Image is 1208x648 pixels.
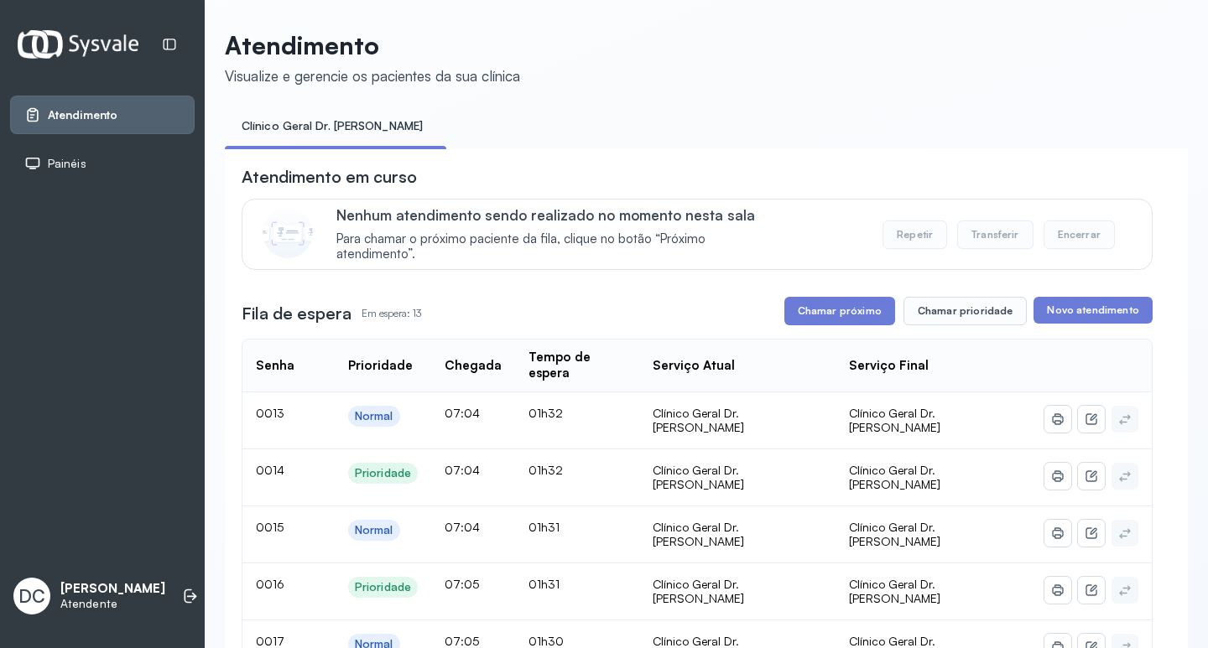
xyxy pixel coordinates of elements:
[849,463,940,492] span: Clínico Geral Dr. [PERSON_NAME]
[225,67,520,85] div: Visualize e gerencie os pacientes da sua clínica
[849,358,929,374] div: Serviço Final
[849,520,940,549] span: Clínico Geral Dr. [PERSON_NAME]
[256,406,284,420] span: 0013
[256,463,284,477] span: 0014
[256,520,284,534] span: 0015
[528,577,560,591] span: 01h31
[653,463,821,492] div: Clínico Geral Dr. [PERSON_NAME]
[445,463,480,477] span: 07:04
[653,406,821,435] div: Clínico Geral Dr. [PERSON_NAME]
[903,297,1028,325] button: Chamar prioridade
[18,30,138,58] img: Logotipo do estabelecimento
[653,577,821,606] div: Clínico Geral Dr. [PERSON_NAME]
[336,206,780,224] p: Nenhum atendimento sendo realizado no momento nesta sala
[445,406,480,420] span: 07:04
[1044,220,1115,249] button: Encerrar
[48,157,86,171] span: Painéis
[355,580,411,594] div: Prioridade
[849,577,940,606] span: Clínico Geral Dr. [PERSON_NAME]
[528,350,626,381] div: Tempo de espera
[60,597,165,611] p: Atendente
[1034,297,1152,324] button: Novo atendimento
[355,523,393,537] div: Normal
[336,231,780,263] span: Para chamar o próximo paciente da fila, clique no botão “Próximo atendimento”.
[445,520,480,534] span: 07:04
[653,358,735,374] div: Serviço Atual
[256,358,294,374] div: Senha
[445,358,502,374] div: Chegada
[48,108,117,122] span: Atendimento
[60,581,165,597] p: [PERSON_NAME]
[528,406,563,420] span: 01h32
[225,112,440,140] a: Clínico Geral Dr. [PERSON_NAME]
[784,297,895,325] button: Chamar próximo
[355,466,411,480] div: Prioridade
[653,520,821,549] div: Clínico Geral Dr. [PERSON_NAME]
[957,220,1034,249] button: Transferir
[256,577,284,591] span: 0016
[225,30,520,60] p: Atendimento
[263,208,313,258] img: Imagem de CalloutCard
[445,634,479,648] span: 07:05
[348,358,413,374] div: Prioridade
[528,463,563,477] span: 01h32
[355,409,393,423] div: Normal
[528,634,564,648] span: 01h30
[445,577,479,591] span: 07:05
[24,106,180,123] a: Atendimento
[242,302,351,325] h3: Fila de espera
[883,220,947,249] button: Repetir
[849,406,940,435] span: Clínico Geral Dr. [PERSON_NAME]
[242,165,417,189] h3: Atendimento em curso
[362,302,421,325] p: Em espera: 13
[528,520,560,534] span: 01h31
[256,634,284,648] span: 0017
